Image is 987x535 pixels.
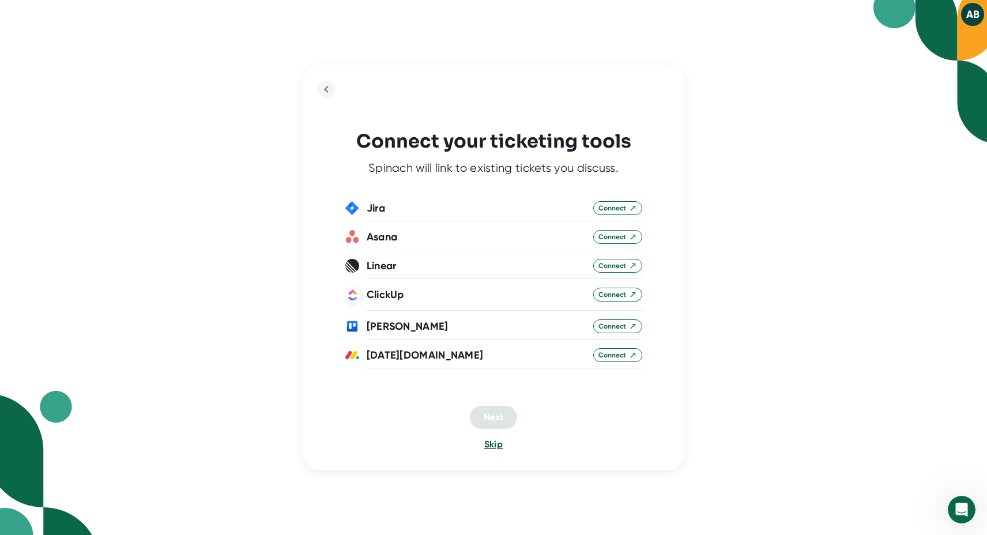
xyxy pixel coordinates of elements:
[593,201,642,215] button: Connect
[598,350,637,360] span: Connect
[593,288,642,302] button: Connect
[484,439,503,450] span: Skip
[484,438,503,451] button: Skip
[367,202,385,215] div: Jira
[368,161,619,175] div: Spinach will link to existing tickets you discuss.
[598,261,637,271] span: Connect
[593,319,642,333] button: Connect
[367,259,397,273] div: Linear
[598,289,637,300] span: Connect
[367,349,484,362] div: [DATE][DOMAIN_NAME]
[598,321,637,331] span: Connect
[598,232,637,242] span: Connect
[367,320,449,333] div: [PERSON_NAME]
[356,130,631,152] h3: Connect your ticketing tools
[593,230,642,244] button: Connect
[948,496,975,523] iframe: Intercom live chat
[367,231,398,244] div: Asana
[318,81,335,98] button: back to previous step
[598,203,637,213] span: Connect
[470,406,517,429] button: Next
[593,259,642,273] button: Connect
[484,412,503,423] span: Next
[961,3,984,26] button: AB
[593,348,642,362] button: Connect
[367,288,404,302] div: ClickUp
